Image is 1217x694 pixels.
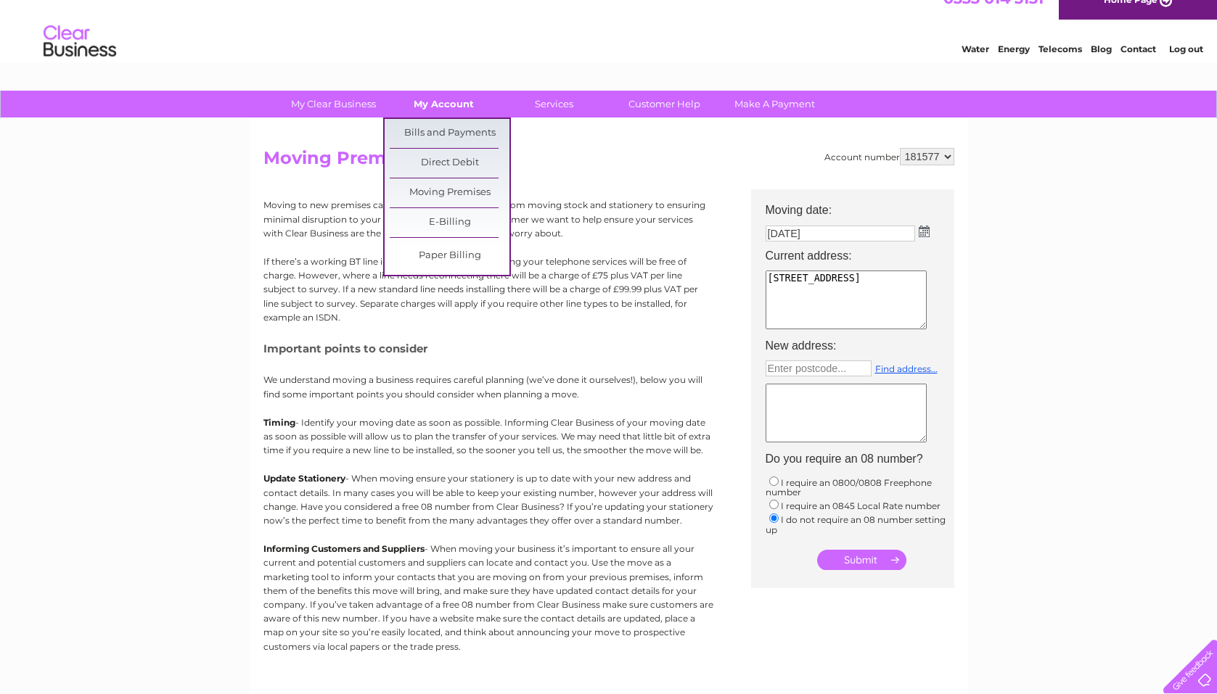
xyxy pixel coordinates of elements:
[266,8,952,70] div: Clear Business is a trading name of Verastar Limited (registered in [GEOGRAPHIC_DATA] No. 3667643...
[263,255,713,324] p: If there’s a working BT line in the new property, connecting your telephone services will be free...
[962,62,989,73] a: Water
[384,91,504,117] a: My Account
[43,38,117,82] img: logo.png
[1091,62,1112,73] a: Blog
[605,91,724,117] a: Customer Help
[390,241,509,270] a: Paper Billing
[758,245,962,267] th: Current address:
[824,148,954,165] div: Account number
[943,7,1044,25] a: 0333 014 3131
[758,448,962,470] th: Do you require an 08 number?
[919,226,930,237] img: ...
[263,342,713,355] h5: Important points to consider
[715,91,835,117] a: Make A Payment
[390,149,509,178] a: Direct Debit
[263,473,345,484] b: Update Stationery
[263,373,713,400] p: We understand moving a business requires careful planning (we’ve done it ourselves!), below you w...
[263,198,713,240] p: Moving to new premises can take a lot of organisation, from moving stock and stationery to ensuri...
[817,550,906,570] input: Submit
[390,178,509,207] a: Moving Premises
[263,417,295,428] b: Timing
[998,62,1030,73] a: Energy
[263,416,713,458] p: - Identify your moving date as soon as possible. Informing Clear Business of your moving date as ...
[1169,62,1203,73] a: Log out
[758,335,962,357] th: New address:
[758,471,962,539] td: I require an 0800/0808 Freephone number I require an 0845 Local Rate number I do not require an 0...
[263,148,954,175] h2: Moving Premises
[1120,62,1156,73] a: Contact
[263,543,425,554] b: Informing Customers and Suppliers
[494,91,614,117] a: Services
[263,542,713,653] p: - When moving your business it’s important to ensure all your current and potential customers and...
[274,91,393,117] a: My Clear Business
[263,471,713,527] p: - When moving ensure your stationery is up to date with your new address and contact details. In ...
[390,208,509,237] a: E-Billing
[390,119,509,148] a: Bills and Payments
[1038,62,1082,73] a: Telecoms
[875,363,938,374] a: Find address...
[758,189,962,221] th: Moving date:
